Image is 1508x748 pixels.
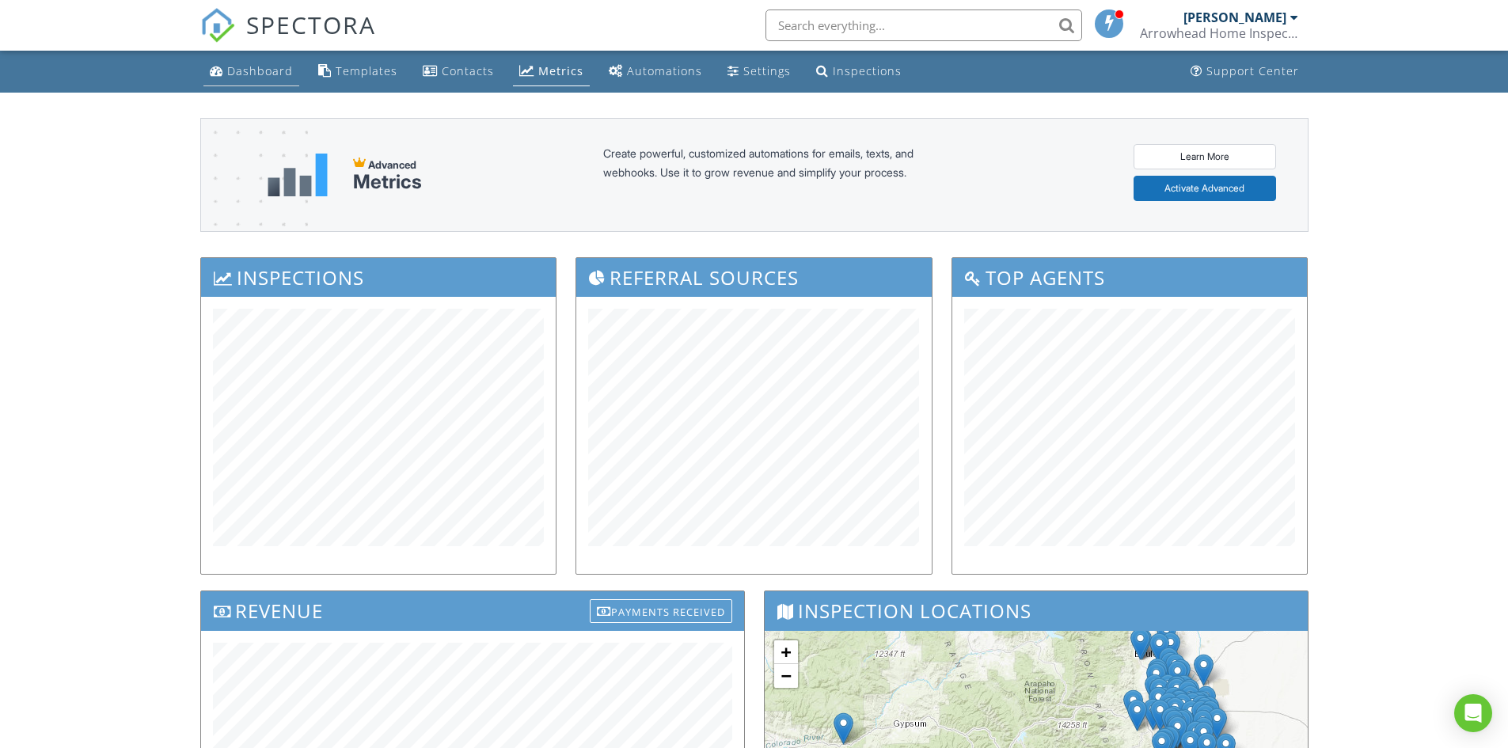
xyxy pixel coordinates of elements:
[200,21,376,55] a: SPECTORA
[1140,25,1298,41] div: Arrowhead Home Inspections, LLC
[590,599,732,623] div: Payments Received
[1134,144,1276,169] a: Learn More
[743,63,791,78] div: Settings
[1183,9,1286,25] div: [PERSON_NAME]
[312,57,404,86] a: Templates
[200,8,235,43] img: The Best Home Inspection Software - Spectora
[576,258,932,297] h3: Referral Sources
[627,63,702,78] div: Automations
[203,57,299,86] a: Dashboard
[246,8,376,41] span: SPECTORA
[590,595,732,621] a: Payments Received
[952,258,1308,297] h3: Top Agents
[513,57,590,86] a: Metrics
[201,591,744,630] h3: Revenue
[268,154,328,196] img: metrics-aadfce2e17a16c02574e7fc40e4d6b8174baaf19895a402c862ea781aae8ef5b.svg
[810,57,908,86] a: Inspections
[603,144,952,206] div: Create powerful, customized automations for emails, texts, and webhooks. Use it to grow revenue a...
[442,63,494,78] div: Contacts
[336,63,397,78] div: Templates
[538,63,583,78] div: Metrics
[1134,176,1276,201] a: Activate Advanced
[833,63,902,78] div: Inspections
[201,258,556,297] h3: Inspections
[765,9,1082,41] input: Search everything...
[1206,63,1299,78] div: Support Center
[774,640,798,664] a: Zoom in
[1184,57,1305,86] a: Support Center
[721,57,797,86] a: Settings
[602,57,708,86] a: Automations (Basic)
[774,664,798,688] a: Zoom out
[1454,694,1492,732] div: Open Intercom Messenger
[368,158,416,171] span: Advanced
[765,591,1308,630] h3: Inspection Locations
[416,57,500,86] a: Contacts
[201,119,308,294] img: advanced-banner-bg-f6ff0eecfa0ee76150a1dea9fec4b49f333892f74bc19f1b897a312d7a1b2ff3.png
[227,63,293,78] div: Dashboard
[353,171,422,193] div: Metrics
